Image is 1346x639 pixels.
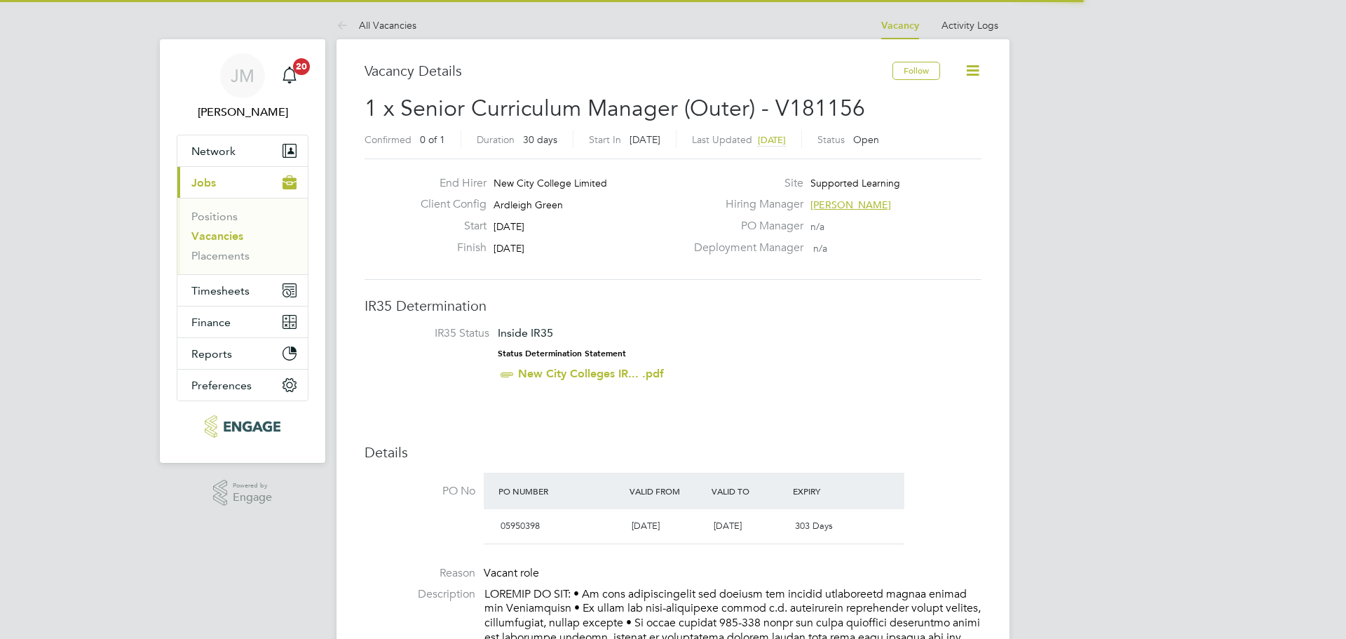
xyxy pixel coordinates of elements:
[233,480,272,492] span: Powered by
[498,349,626,358] strong: Status Determination Statement
[191,347,232,361] span: Reports
[231,67,254,85] span: JM
[336,19,416,32] a: All Vacancies
[191,316,231,329] span: Finance
[494,220,524,233] span: [DATE]
[205,415,280,438] img: xede-logo-retina.png
[494,199,563,211] span: Ardleigh Green
[626,478,708,504] div: Valid From
[365,95,865,122] span: 1 x Senior Curriculum Manager (Outer) - V181156
[409,219,487,234] label: Start
[177,104,308,121] span: Jasmine Mills
[365,484,475,499] label: PO No
[477,133,515,146] label: Duration
[365,297,981,315] h3: IR35 Determination
[810,199,891,211] span: [PERSON_NAME]
[276,53,304,98] a: 20
[714,520,742,532] span: [DATE]
[853,133,879,146] span: Open
[810,177,900,189] span: Supported Learning
[523,133,557,146] span: 30 days
[817,133,845,146] label: Status
[813,242,827,255] span: n/a
[160,39,325,463] nav: Main navigation
[213,480,273,506] a: Powered byEngage
[941,19,998,32] a: Activity Logs
[177,415,308,438] a: Go to home page
[789,478,871,504] div: Expiry
[293,58,310,75] span: 20
[365,62,892,80] h3: Vacancy Details
[233,492,272,504] span: Engage
[892,62,940,80] button: Follow
[365,443,981,462] h3: Details
[177,167,308,198] button: Jobs
[191,210,238,223] a: Positions
[494,242,524,255] span: [DATE]
[518,367,664,380] a: New City Colleges IR... .pdf
[795,520,833,532] span: 303 Days
[632,520,660,532] span: [DATE]
[409,241,487,255] label: Finish
[177,307,308,337] button: Finance
[420,133,445,146] span: 0 of 1
[177,198,308,274] div: Jobs
[191,284,250,297] span: Timesheets
[409,197,487,212] label: Client Config
[177,338,308,369] button: Reports
[365,566,475,581] label: Reason
[177,370,308,401] button: Preferences
[686,176,803,191] label: Site
[758,134,786,146] span: [DATE]
[191,144,236,158] span: Network
[365,133,412,146] label: Confirmed
[191,379,252,392] span: Preferences
[409,176,487,191] label: End Hirer
[630,133,660,146] span: [DATE]
[708,478,790,504] div: Valid To
[686,241,803,255] label: Deployment Manager
[495,478,626,504] div: PO Number
[365,587,475,602] label: Description
[686,219,803,234] label: PO Manager
[501,520,540,532] span: 05950398
[494,177,607,189] span: New City College Limited
[379,326,489,341] label: IR35 Status
[191,249,250,262] a: Placements
[191,229,243,243] a: Vacancies
[498,326,553,339] span: Inside IR35
[177,275,308,306] button: Timesheets
[191,176,216,189] span: Jobs
[692,133,752,146] label: Last Updated
[810,220,824,233] span: n/a
[177,53,308,121] a: JM[PERSON_NAME]
[484,566,539,580] span: Vacant role
[589,133,621,146] label: Start In
[686,197,803,212] label: Hiring Manager
[177,135,308,166] button: Network
[881,20,919,32] a: Vacancy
